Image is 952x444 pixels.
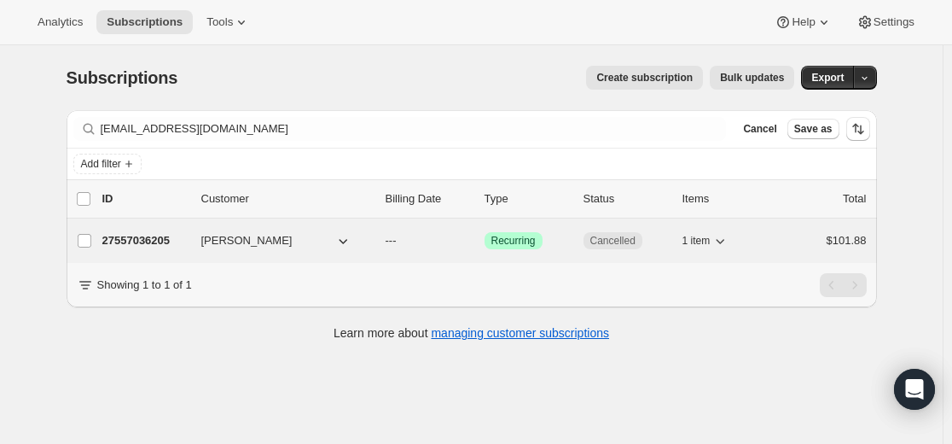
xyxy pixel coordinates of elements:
[102,190,188,207] p: ID
[206,15,233,29] span: Tools
[386,234,397,247] span: ---
[843,190,866,207] p: Total
[586,66,703,90] button: Create subscription
[107,15,183,29] span: Subscriptions
[386,190,471,207] p: Billing Date
[491,234,536,248] span: Recurring
[101,117,727,141] input: Filter subscribers
[801,66,854,90] button: Export
[827,234,867,247] span: $101.88
[820,273,867,297] nav: Pagination
[97,277,192,294] p: Showing 1 to 1 of 1
[334,324,609,342] p: Learn more about
[201,190,372,207] p: Customer
[81,157,121,171] span: Add filter
[682,190,768,207] div: Items
[485,190,570,207] div: Type
[811,71,844,85] span: Export
[38,15,83,29] span: Analytics
[682,229,729,253] button: 1 item
[27,10,93,34] button: Analytics
[102,229,867,253] div: 27557036205[PERSON_NAME]---SuccessRecurringCancelled1 item$101.88
[596,71,693,85] span: Create subscription
[794,122,833,136] span: Save as
[201,232,293,249] span: [PERSON_NAME]
[102,232,188,249] p: 27557036205
[792,15,815,29] span: Help
[67,68,178,87] span: Subscriptions
[590,234,636,248] span: Cancelled
[710,66,794,90] button: Bulk updates
[720,71,784,85] span: Bulk updates
[96,10,193,34] button: Subscriptions
[846,117,870,141] button: Sort the results
[764,10,842,34] button: Help
[846,10,925,34] button: Settings
[787,119,839,139] button: Save as
[431,326,609,340] a: managing customer subscriptions
[102,190,867,207] div: IDCustomerBilling DateTypeStatusItemsTotal
[196,10,260,34] button: Tools
[894,369,935,410] div: Open Intercom Messenger
[743,122,776,136] span: Cancel
[583,190,669,207] p: Status
[736,119,783,139] button: Cancel
[191,227,362,254] button: [PERSON_NAME]
[682,234,711,248] span: 1 item
[73,154,142,174] button: Add filter
[874,15,914,29] span: Settings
